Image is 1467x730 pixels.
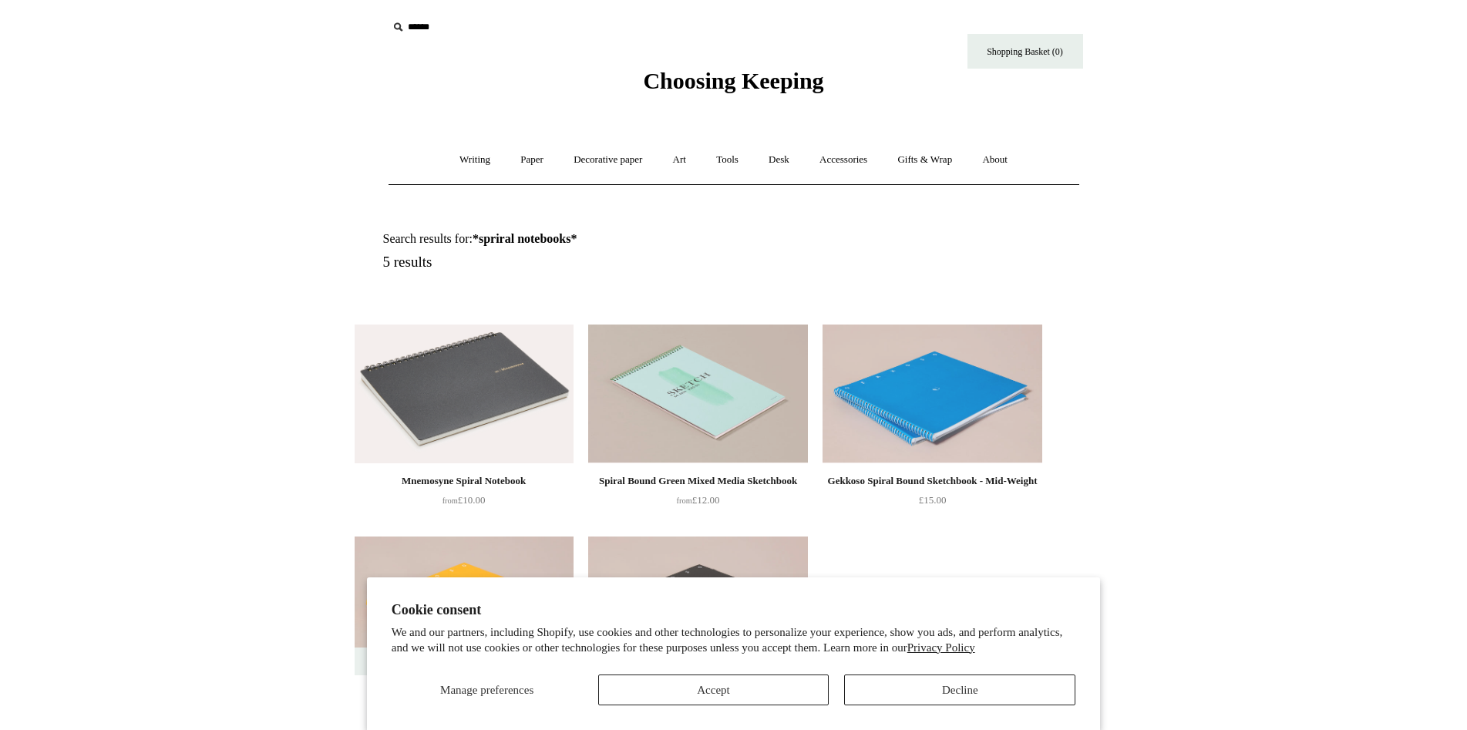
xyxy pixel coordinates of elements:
a: Gekkoso Spiral Bound Sketchbook - Mid-Weight £15.00 [823,472,1041,535]
a: Desk [755,140,803,180]
h2: Cookie consent [392,602,1076,618]
div: Gekkoso Spiral Bound Sketchbook - Light-Weight [358,684,570,721]
span: from [442,496,458,505]
a: Spiral Bound Green Mixed Media Sketchbook Spiral Bound Green Mixed Media Sketchbook [588,325,807,463]
span: £10.00 [442,494,486,506]
img: Gekkoso Spiral Bound Sketchbook - Mid-Weight [823,325,1041,463]
a: Decorative paper [560,140,656,180]
a: Choosing Keeping [643,80,823,91]
span: Choosing Keeping [643,68,823,93]
p: We and our partners, including Shopify, use cookies and other technologies to personalize your ex... [392,625,1076,655]
span: £12.00 [677,494,720,506]
div: Mnemosyne Spiral Notebook [358,472,570,490]
h1: Search results for: [383,231,752,246]
button: Manage preferences [392,674,583,705]
a: Gekkoso Spiral Bound Sketchbook - Mixed Colour Gekkoso Spiral Bound Sketchbook - Mixed Colour [588,537,807,675]
a: Gifts & Wrap [883,140,966,180]
img: Spiral Bound Green Mixed Media Sketchbook [588,325,807,463]
a: Writing [446,140,504,180]
span: from [677,496,692,505]
span: Manage preferences [440,684,533,696]
div: Spiral Bound Green Mixed Media Sketchbook [592,472,803,490]
a: Paper [506,140,557,180]
a: Gekkoso Spiral Bound Sketchbook - Mid-Weight Gekkoso Spiral Bound Sketchbook - Mid-Weight [823,325,1041,463]
a: Art [659,140,700,180]
a: Shopping Basket (0) [967,34,1083,69]
a: Mnemosyne Spiral Notebook Mnemosyne Spiral Notebook [355,325,574,463]
strong: *spriral notebooks* [473,232,577,245]
div: Gekkoso Spiral Bound Sketchbook - Mid-Weight [826,472,1038,490]
span: £15.00 [919,494,947,506]
img: Gekkoso Spiral Bound Sketchbook - Light-Weight [355,537,574,675]
a: Privacy Policy [907,641,975,654]
button: Decline [844,674,1075,705]
img: Mnemosyne Spiral Notebook [355,325,574,463]
a: Accessories [806,140,881,180]
a: Spiral Bound Green Mixed Media Sketchbook from£12.00 [588,472,807,535]
a: About [968,140,1021,180]
img: Gekkoso Spiral Bound Sketchbook - Mixed Colour [588,537,807,675]
a: Tools [702,140,752,180]
button: Accept [598,674,829,705]
h5: 5 results [383,254,752,271]
a: Mnemosyne Spiral Notebook from£10.00 [355,472,574,535]
a: Gekkoso Spiral Bound Sketchbook - Light-Weight Gekkoso Spiral Bound Sketchbook - Light-Weight Sale [355,537,574,675]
